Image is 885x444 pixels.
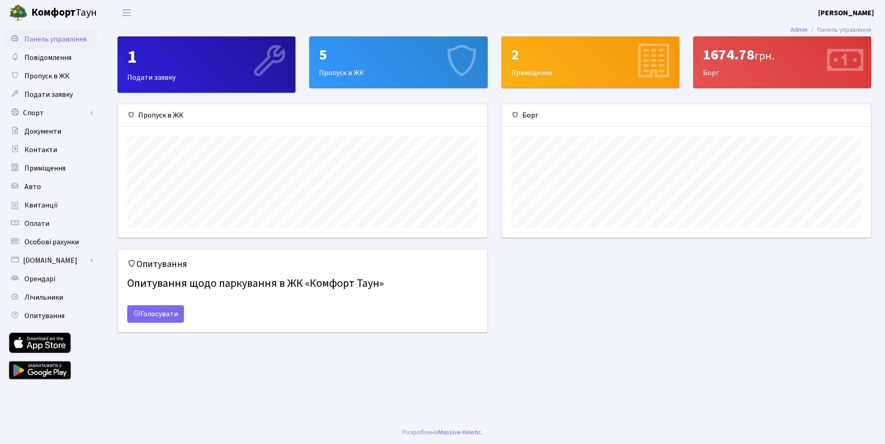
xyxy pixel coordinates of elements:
b: Комфорт [31,5,76,20]
div: Борг [502,104,871,127]
span: Опитування [24,311,65,321]
a: Документи [5,122,97,141]
div: Пропуск в ЖК [118,104,487,127]
span: Лічильники [24,292,63,302]
a: Admin [791,25,808,35]
a: Пропуск в ЖК [5,67,97,85]
a: 2Приміщення [501,36,679,88]
a: Лічильники [5,288,97,307]
a: Розроблено [402,427,438,437]
a: 5Пропуск в ЖК [309,36,487,88]
span: Контакти [24,145,57,155]
div: 1 [127,46,286,68]
div: Приміщення [502,37,679,88]
a: Орендарі [5,270,97,288]
nav: breadcrumb [777,20,885,40]
span: Панель управління [24,34,87,44]
img: logo.png [9,4,28,22]
span: Повідомлення [24,53,71,63]
a: Спорт [5,104,97,122]
span: Подати заявку [24,89,73,100]
a: 1Подати заявку [118,36,295,93]
div: Борг [694,37,871,88]
a: Приміщення [5,159,97,178]
a: Опитування [5,307,97,325]
a: Оплати [5,214,97,233]
span: грн. [755,48,774,64]
a: Панель управління [5,30,97,48]
div: Подати заявку [118,37,295,92]
h4: Опитування щодо паркування в ЖК «Комфорт Таун» [127,273,478,294]
a: [DOMAIN_NAME] [5,251,97,270]
a: Подати заявку [5,85,97,104]
span: Особові рахунки [24,237,79,247]
span: Орендарі [24,274,55,284]
span: Приміщення [24,163,65,173]
li: Панель управління [808,25,871,35]
div: 1674.78 [703,46,861,64]
span: Авто [24,182,41,192]
div: Пропуск в ЖК [310,37,487,88]
div: 2 [511,46,670,64]
a: Квитанції [5,196,97,214]
span: Квитанції [24,200,58,210]
span: Оплати [24,219,49,229]
div: 5 [319,46,478,64]
a: Авто [5,178,97,196]
span: Пропуск в ЖК [24,71,70,81]
button: Переключити навігацію [115,5,138,20]
a: Massive Kinetic [438,427,481,437]
b: [PERSON_NAME] [818,8,874,18]
a: Повідомлення [5,48,97,67]
span: Таун [31,5,97,21]
h5: Опитування [127,259,478,270]
span: Документи [24,126,61,136]
a: Голосувати [127,305,184,323]
a: Контакти [5,141,97,159]
a: [PERSON_NAME] [818,7,874,18]
a: Особові рахунки [5,233,97,251]
div: . [402,427,483,438]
